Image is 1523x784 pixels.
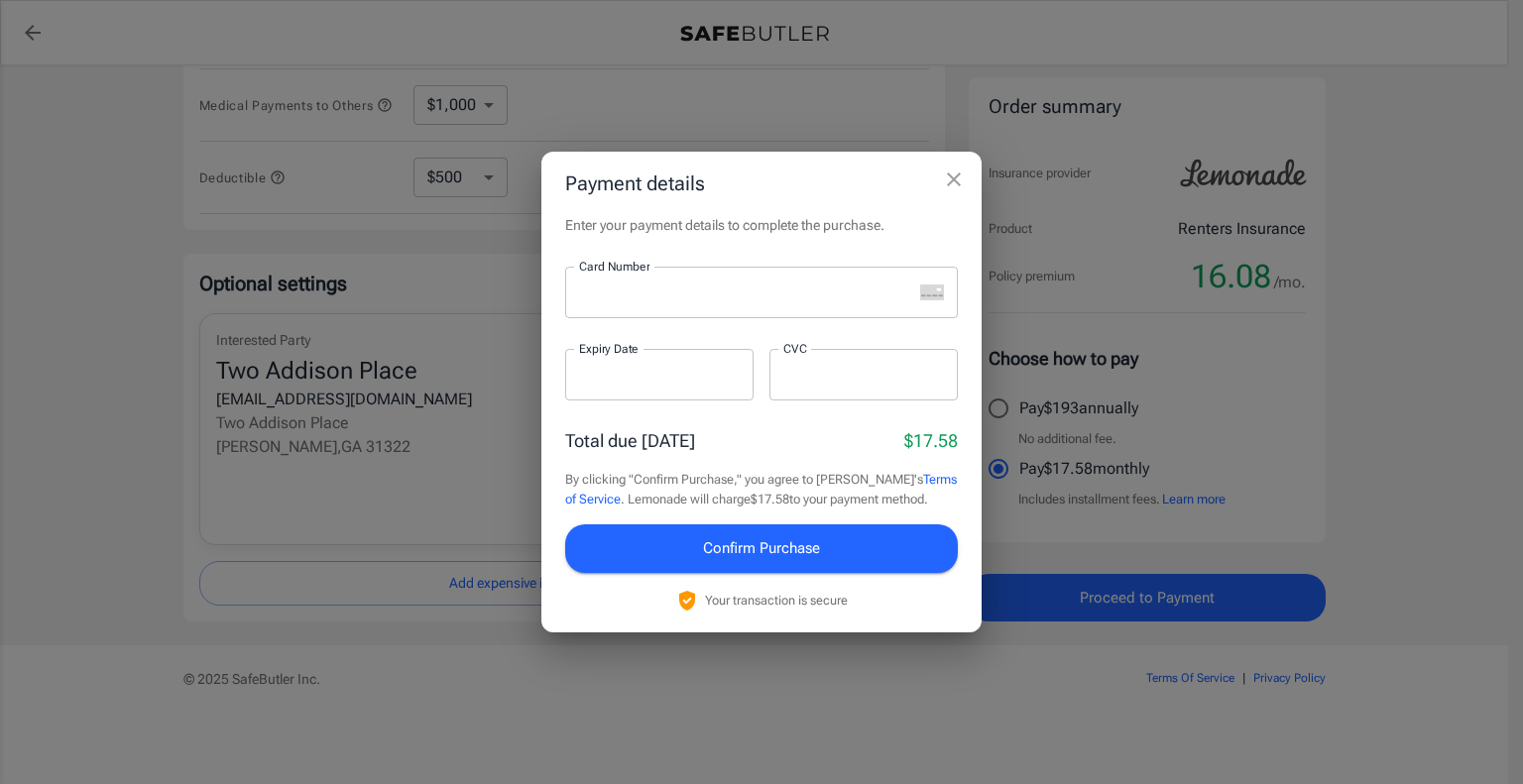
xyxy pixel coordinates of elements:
svg: unknown [920,284,944,300]
iframe: Secure CVC input frame [783,366,944,385]
h2: Payment details [541,152,982,215]
iframe: Secure card number input frame [579,283,912,302]
label: Expiry Date [579,340,639,357]
button: close [934,160,974,199]
p: Total due [DATE] [565,427,695,454]
span: Confirm Purchase [703,535,820,561]
p: Your transaction is secure [705,591,848,610]
p: Enter your payment details to complete the purchase. [565,215,958,235]
label: Card Number [579,258,649,275]
p: By clicking "Confirm Purchase," you agree to [PERSON_NAME]'s . Lemonade will charge $17.58 to you... [565,470,958,508]
p: $17.58 [904,427,958,454]
iframe: Secure expiration date input frame [579,366,740,385]
label: CVC [783,340,807,357]
button: Confirm Purchase [565,524,958,572]
a: Terms of Service [565,472,957,506]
